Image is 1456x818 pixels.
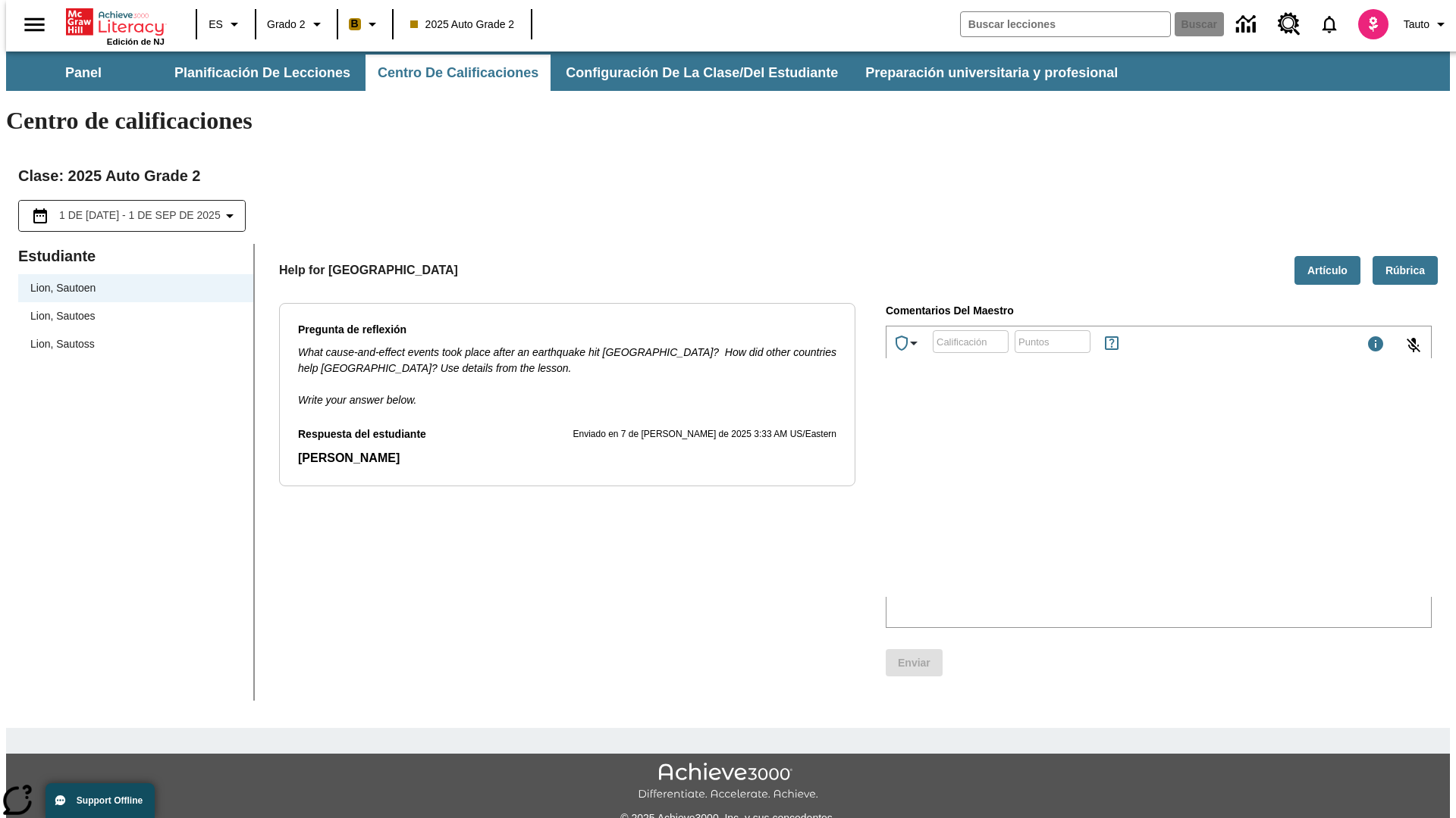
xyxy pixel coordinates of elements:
button: Escoja un nuevo avatar [1349,5,1398,44]
button: Panel [8,55,159,91]
span: Support Offline [77,795,143,806]
span: 1 de [DATE] - 1 de sep de 2025 [59,208,221,223]
button: Premio especial [886,328,929,358]
p: Help for [GEOGRAPHIC_DATA] [279,261,458,279]
div: Lion, Sautoss [18,330,253,358]
h1: Centro de calificaciones [6,107,1450,135]
button: Support Offline [45,783,155,818]
button: Planificación de lecciones [162,55,362,91]
p: [PERSON_NAME] [298,449,836,467]
input: Calificación: Se permiten letras, números y los símbolos: %, +, -. [933,322,1009,362]
span: B [351,14,359,33]
span: Lion, Sautoen [30,280,241,296]
div: Portada [66,5,165,46]
svg: Collapse Date Range Filter [221,207,239,225]
button: Haga clic para activar la función de reconocimiento de voz [1395,327,1432,364]
input: Puntos: Solo puede asignar 25 puntos o menos. [1015,322,1090,362]
p: Respuesta del estudiante [298,449,836,467]
button: Configuración de la clase/del estudiante [554,55,850,91]
span: Edición de NJ [107,37,165,46]
button: Boost El color de la clase es anaranjado claro. Cambiar el color de la clase. [343,11,388,38]
div: Máximo 1000 caracteres Presiona Escape para desactivar la barra de herramientas y utiliza las tec... [1367,335,1385,356]
p: Pregunta de reflexión [298,322,836,339]
button: Lenguaje: ES, Selecciona un idioma [202,11,250,38]
span: Lion, Sautoss [30,336,241,352]
button: Rúbrica, Se abrirá en una pestaña nueva. [1373,256,1438,286]
button: Reglas para ganar puntos y títulos epeciales, Se abrirá en una pestaña nueva. [1097,328,1127,358]
div: Calificación: Se permiten letras, números y los símbolos: %, +, -. [933,330,1009,353]
button: Perfil/Configuración [1398,11,1456,38]
p: Write your answer below. [298,376,836,408]
p: Estudiante [18,244,253,268]
a: Centro de recursos, Se abrirá en una pestaña nueva. [1269,4,1310,45]
button: Grado: Grado 2, Elige un grado [261,11,332,38]
a: Portada [66,7,165,37]
div: Lion, Sautoen [18,274,253,302]
p: Comentarios del maestro [886,303,1432,320]
button: Centro de calificaciones [366,55,551,91]
button: Preparación universitaria y profesional [853,55,1130,91]
span: Tauto [1404,17,1429,33]
a: Centro de información [1227,4,1269,45]
span: Lion, Sautoes [30,308,241,324]
h2: Clase : 2025 Auto Grade 2 [18,164,1438,188]
p: What cause-and-effect events took place after an earthquake hit [GEOGRAPHIC_DATA]? How did other ... [298,345,836,376]
span: Grado 2 [267,17,306,33]
span: ES [209,17,223,33]
div: Subbarra de navegación [6,52,1450,91]
span: 2025 Auto Grade 2 [410,17,515,33]
button: Abrir el menú lateral [12,2,57,47]
img: avatar image [1358,9,1389,39]
div: Lion, Sautoes [18,302,253,330]
div: Subbarra de navegación [6,55,1131,91]
div: Puntos: Solo puede asignar 25 puntos o menos. [1015,330,1090,353]
p: Respuesta del estudiante [298,426,426,443]
button: Seleccione el intervalo de fechas opción del menú [25,207,239,225]
a: Notificaciones [1310,5,1349,44]
p: Enviado en 7 de [PERSON_NAME] de 2025 3:33 AM US/Eastern [573,427,836,442]
input: Buscar campo [961,12,1170,36]
button: Artículo, Se abrirá en una pestaña nueva. [1294,256,1360,286]
img: Achieve3000 Differentiate Accelerate Achieve [638,763,818,801]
